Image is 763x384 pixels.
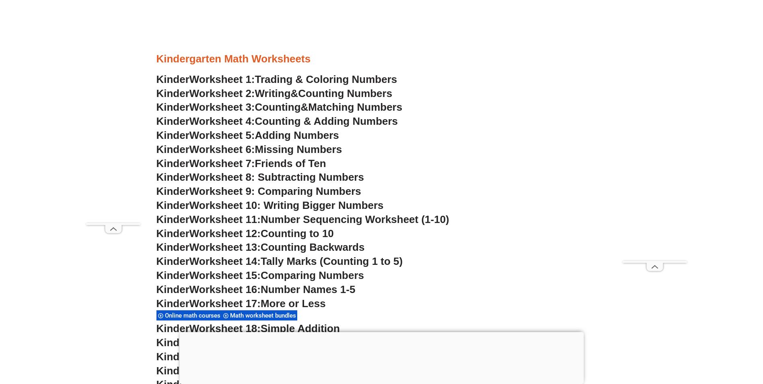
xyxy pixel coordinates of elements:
span: Worksheet 14: [189,255,261,267]
span: Counting Numbers [298,87,392,99]
span: Kinder [156,365,189,377]
div: Math worksheet bundles [222,310,297,321]
span: Counting & Adding Numbers [255,115,398,127]
span: Counting [255,101,301,113]
span: Kinder [156,297,189,310]
span: Kinder [156,101,189,113]
span: Kinder [156,269,189,281]
span: Kinder [156,337,189,349]
span: Kinder [156,185,189,197]
span: Worksheet 1: [189,73,255,85]
span: Comparing Numbers [261,269,364,281]
span: Math worksheet bundles [230,312,298,319]
span: More or Less [261,297,326,310]
a: KinderWorksheet 5:Adding Numbers [156,129,339,141]
span: Worksheet 3: [189,101,255,113]
span: Kinder [156,143,189,155]
span: Worksheet 8: Subtracting Numbers [189,171,364,183]
iframe: Advertisement [179,332,584,382]
span: Kinder [156,241,189,253]
span: Worksheet 18: [189,322,261,334]
span: Simple Addition [261,322,340,334]
span: Kinder [156,199,189,211]
span: Kinder [156,157,189,169]
span: Worksheet 12: [189,227,261,239]
div: Online math courses [156,310,222,321]
span: Worksheet 5: [189,129,255,141]
span: Kinder [156,351,189,363]
a: KinderWorksheet 4:Counting & Adding Numbers [156,115,398,127]
span: Kinder [156,115,189,127]
iframe: Advertisement [86,19,140,223]
span: Counting to 10 [261,227,334,239]
span: Worksheet 4: [189,115,255,127]
iframe: Chat Widget [629,293,763,384]
a: KinderWorksheet 6:Missing Numbers [156,143,342,155]
a: KinderWorksheet 10: Writing Bigger Numbers [156,199,384,211]
span: Worksheet 9: Comparing Numbers [189,185,361,197]
span: Kinder [156,227,189,239]
span: Worksheet 15: [189,269,261,281]
span: Number Sequencing Worksheet (1-10) [261,213,449,225]
span: Friends of Ten [255,157,326,169]
h3: Kindergarten Math Worksheets [156,52,607,66]
a: KinderWorksheet 9: Comparing Numbers [156,185,361,197]
a: KinderWorksheet 8: Subtracting Numbers [156,171,364,183]
span: Counting Backwards [261,241,364,253]
span: Matching Numbers [308,101,402,113]
span: Tally Marks (Counting 1 to 5) [261,255,403,267]
span: Kinder [156,213,189,225]
span: Kinder [156,73,189,85]
span: Kinder [156,255,189,267]
span: Worksheet 11: [189,213,261,225]
span: Worksheet 17: [189,297,261,310]
span: Worksheet 10: Writing Bigger Numbers [189,199,384,211]
span: Worksheet 6: [189,143,255,155]
span: Kinder [156,171,189,183]
a: KinderWorksheet 3:Counting&Matching Numbers [156,101,403,113]
a: KinderWorksheet 1:Trading & Coloring Numbers [156,73,397,85]
span: Worksheet 2: [189,87,255,99]
span: Number Names 1-5 [261,283,355,295]
a: KinderWorksheet 7:Friends of Ten [156,157,326,169]
span: Kinder [156,87,189,99]
span: Worksheet 13: [189,241,261,253]
span: Kinder [156,129,189,141]
span: Trading & Coloring Numbers [255,73,397,85]
span: Kinder [156,322,189,334]
span: Writing [255,87,291,99]
span: Adding Numbers [255,129,339,141]
span: Missing Numbers [255,143,342,155]
span: Kinder [156,283,189,295]
iframe: Advertisement [623,19,687,261]
a: KinderWorksheet 2:Writing&Counting Numbers [156,87,393,99]
span: Worksheet 7: [189,157,255,169]
span: Worksheet 16: [189,283,261,295]
span: Online math courses [165,312,223,319]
